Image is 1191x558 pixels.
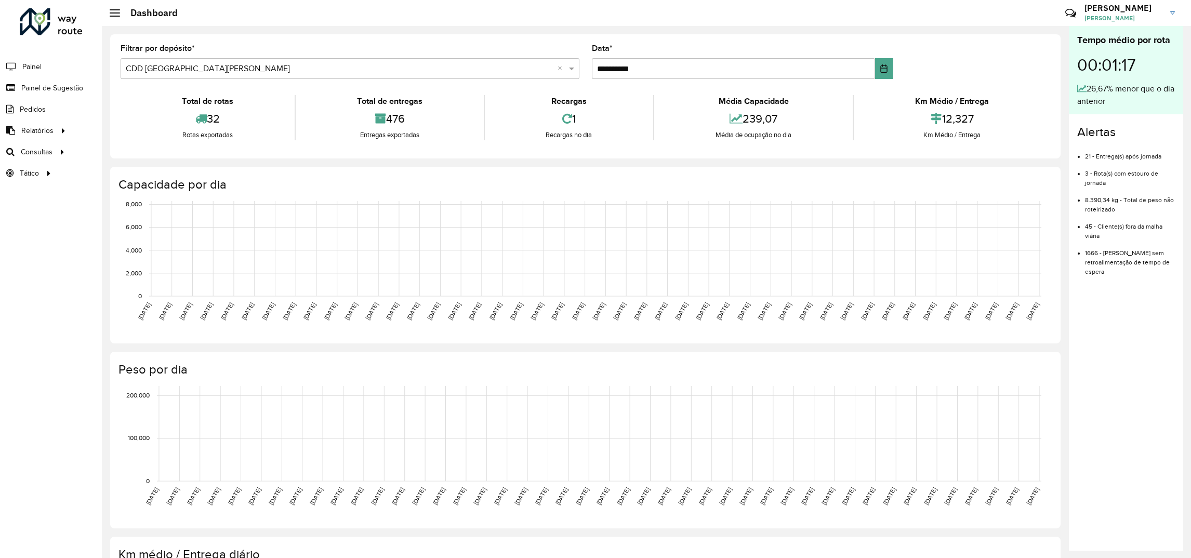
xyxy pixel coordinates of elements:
[128,435,150,442] text: 100,000
[123,95,292,108] div: Total de rotas
[718,486,733,506] text: [DATE]
[118,362,1050,377] h4: Peso por dia
[612,301,627,321] text: [DATE]
[856,130,1048,140] div: Km Médio / Entrega
[411,486,426,506] text: [DATE]
[695,301,710,321] text: [DATE]
[298,95,481,108] div: Total de entregas
[757,301,772,321] text: [DATE]
[821,486,836,506] text: [DATE]
[298,108,481,130] div: 476
[447,301,462,321] text: [DATE]
[1077,33,1175,47] div: Tempo médio por rota
[472,486,487,506] text: [DATE]
[20,104,46,115] span: Pedidos
[178,301,193,321] text: [DATE]
[323,301,338,321] text: [DATE]
[302,301,317,321] text: [DATE]
[963,301,978,321] text: [DATE]
[298,130,481,140] div: Entregas exportadas
[1004,301,1020,321] text: [DATE]
[467,301,482,321] text: [DATE]
[349,486,364,506] text: [DATE]
[1004,486,1020,506] text: [DATE]
[839,301,854,321] text: [DATE]
[818,301,833,321] text: [DATE]
[227,486,242,506] text: [DATE]
[1085,241,1175,276] li: 1666 - [PERSON_NAME] sem retroalimentação de tempo de espera
[370,486,385,506] text: [DATE]
[329,486,344,506] text: [DATE]
[126,270,142,276] text: 2,000
[656,486,671,506] text: [DATE]
[219,301,234,321] text: [DATE]
[186,486,201,506] text: [DATE]
[856,95,1048,108] div: Km Médio / Entrega
[1085,144,1175,161] li: 21 - Entrega(s) após jornada
[199,301,214,321] text: [DATE]
[657,108,850,130] div: 239,07
[657,130,850,140] div: Média de ocupação no dia
[1084,3,1162,13] h3: [PERSON_NAME]
[534,486,549,506] text: [DATE]
[922,301,937,321] text: [DATE]
[653,301,668,321] text: [DATE]
[901,301,916,321] text: [DATE]
[963,486,978,506] text: [DATE]
[1025,301,1040,321] text: [DATE]
[1085,161,1175,188] li: 3 - Rota(s) com estouro de jornada
[138,293,142,299] text: 0
[554,486,569,506] text: [DATE]
[759,486,774,506] text: [DATE]
[984,301,999,321] text: [DATE]
[674,301,689,321] text: [DATE]
[137,301,152,321] text: [DATE]
[841,486,856,506] text: [DATE]
[592,42,613,55] label: Data
[144,486,160,506] text: [DATE]
[21,125,54,136] span: Relatórios
[21,83,83,94] span: Painel de Sugestão
[984,486,999,506] text: [DATE]
[1085,188,1175,214] li: 8.390,34 kg - Total de peso não roteirizado
[1077,125,1175,140] h4: Alertas
[431,486,446,506] text: [DATE]
[247,486,262,506] text: [DATE]
[800,486,815,506] text: [DATE]
[390,486,405,506] text: [DATE]
[268,486,283,506] text: [DATE]
[487,95,651,108] div: Recargas
[1085,214,1175,241] li: 45 - Cliente(s) fora da malha viária
[452,486,467,506] text: [DATE]
[118,177,1050,192] h4: Capacidade por dia
[738,486,753,506] text: [DATE]
[777,301,792,321] text: [DATE]
[1077,47,1175,83] div: 00:01:17
[923,486,938,506] text: [DATE]
[636,486,651,506] text: [DATE]
[126,224,142,231] text: 6,000
[530,301,545,321] text: [DATE]
[513,486,528,506] text: [DATE]
[123,130,292,140] div: Rotas exportadas
[880,301,895,321] text: [DATE]
[282,301,297,321] text: [DATE]
[779,486,795,506] text: [DATE]
[571,301,586,321] text: [DATE]
[1060,2,1082,24] a: Contato Rápido
[126,201,142,208] text: 8,000
[736,301,751,321] text: [DATE]
[487,130,651,140] div: Recargas no dia
[677,486,692,506] text: [DATE]
[309,486,324,506] text: [DATE]
[21,147,52,157] span: Consultas
[943,486,958,506] text: [DATE]
[343,301,359,321] text: [DATE]
[575,486,590,506] text: [DATE]
[856,108,1048,130] div: 12,327
[715,301,730,321] text: [DATE]
[487,108,651,130] div: 1
[123,108,292,130] div: 32
[165,486,180,506] text: [DATE]
[121,42,195,55] label: Filtrar por depósito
